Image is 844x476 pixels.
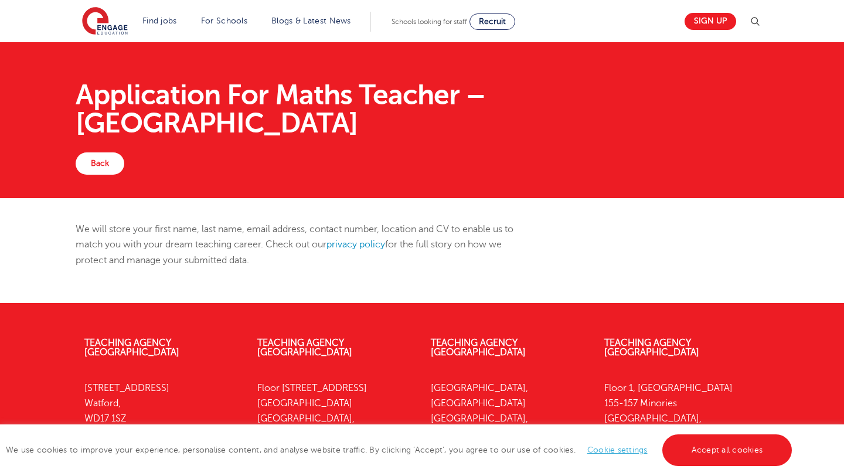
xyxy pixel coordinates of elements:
p: Floor [STREET_ADDRESS] [GEOGRAPHIC_DATA] [GEOGRAPHIC_DATA], BN1 3XF 01273 447633 [257,380,413,473]
a: Cookie settings [587,446,648,454]
span: We use cookies to improve your experience, personalise content, and analyse website traffic. By c... [6,446,795,454]
a: Recruit [469,13,515,30]
a: privacy policy [326,239,385,250]
a: Blogs & Latest News [271,16,351,25]
span: Schools looking for staff [392,18,467,26]
img: Engage Education [82,7,128,36]
a: Back [76,152,124,175]
h1: Application For Maths Teacher – [GEOGRAPHIC_DATA] [76,81,769,137]
p: [GEOGRAPHIC_DATA], [GEOGRAPHIC_DATA] [GEOGRAPHIC_DATA], LS1 5SH 0113 323 7633 [431,380,587,473]
a: Sign up [685,13,736,30]
a: Accept all cookies [662,434,792,466]
a: For Schools [201,16,247,25]
a: Find jobs [142,16,177,25]
p: We will store your first name, last name, email address, contact number, location and CV to enabl... [76,222,532,268]
a: Teaching Agency [GEOGRAPHIC_DATA] [431,338,526,358]
span: Recruit [479,17,506,26]
a: Teaching Agency [GEOGRAPHIC_DATA] [84,338,179,358]
a: Teaching Agency [GEOGRAPHIC_DATA] [604,338,699,358]
p: Floor 1, [GEOGRAPHIC_DATA] 155-157 Minories [GEOGRAPHIC_DATA], EC3N 1LJ 0333 150 8020 [604,380,760,473]
a: Teaching Agency [GEOGRAPHIC_DATA] [257,338,352,358]
p: [STREET_ADDRESS] Watford, WD17 1SZ 01923 281040 [84,380,240,457]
